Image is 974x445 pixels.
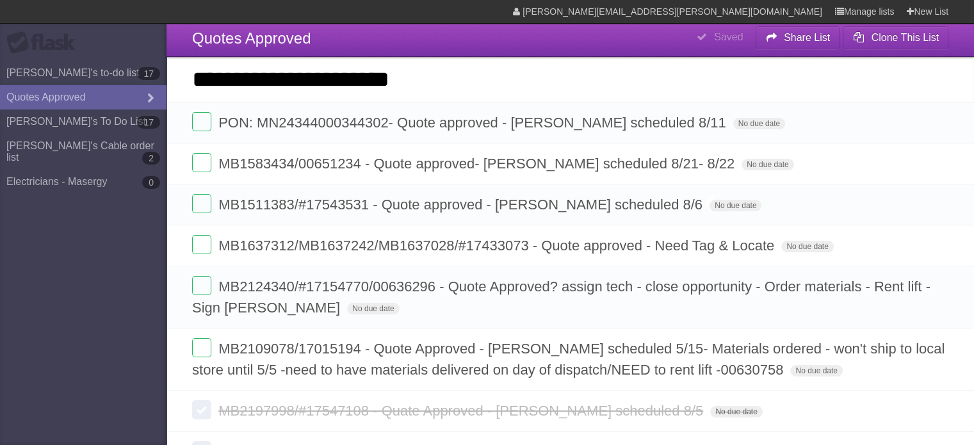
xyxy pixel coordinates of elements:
b: Saved [714,31,743,42]
span: MB2197998/#17547108 - Quate Approved - [PERSON_NAME] scheduled 8/5 [218,403,706,419]
button: Share List [756,26,840,49]
label: Done [192,276,211,295]
b: 0 [142,176,160,189]
span: PON: MN24344000344302- Quote approved - [PERSON_NAME] scheduled 8/11 [218,115,729,131]
label: Done [192,194,211,213]
span: No due date [710,406,762,417]
b: Clone This List [871,32,939,43]
span: MB1637312/MB1637242/MB1637028/#17433073 - Quote approved - Need Tag & Locate [218,238,777,254]
label: Done [192,400,211,419]
span: No due date [790,365,842,376]
b: 17 [137,67,160,80]
span: No due date [710,200,761,211]
span: No due date [742,159,793,170]
span: MB2124340/#17154770/00636296 - Quote Approved? assign tech - close opportunity - Order materials ... [192,279,930,316]
span: No due date [781,241,833,252]
span: Quotes Approved [192,29,311,47]
label: Done [192,235,211,254]
label: Done [192,338,211,357]
label: Done [192,112,211,131]
button: Clone This List [843,26,948,49]
b: 17 [137,116,160,129]
div: Flask [6,31,83,54]
span: MB1511383/#17543531 - Quote approved - [PERSON_NAME] scheduled 8/6 [218,197,706,213]
span: No due date [347,303,399,314]
span: MB1583434/00651234 - Quote approved- [PERSON_NAME] scheduled 8/21- 8/22 [218,156,738,172]
span: MB2109078/17015194 - Quote Approved - [PERSON_NAME] scheduled 5/15- Materials ordered - won't shi... [192,341,945,378]
b: Share List [784,32,830,43]
span: No due date [733,118,785,129]
b: 2 [142,152,160,165]
label: Done [192,153,211,172]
